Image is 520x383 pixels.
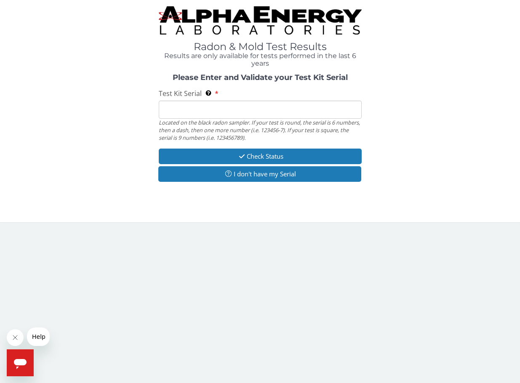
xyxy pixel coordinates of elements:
[159,41,362,52] h1: Radon & Mold Test Results
[158,166,361,182] button: I don't have my Serial
[159,89,202,98] span: Test Kit Serial
[159,52,362,67] h4: Results are only available for tests performed in the last 6 years
[159,119,362,142] div: Located on the black radon sampler. If your test is round, the serial is 6 numbers, then a dash, ...
[7,329,24,346] iframe: Close message
[27,327,50,346] iframe: Message from company
[7,349,34,376] iframe: Button to launch messaging window
[159,149,362,164] button: Check Status
[173,73,348,82] strong: Please Enter and Validate your Test Kit Serial
[159,6,362,35] img: TightCrop.jpg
